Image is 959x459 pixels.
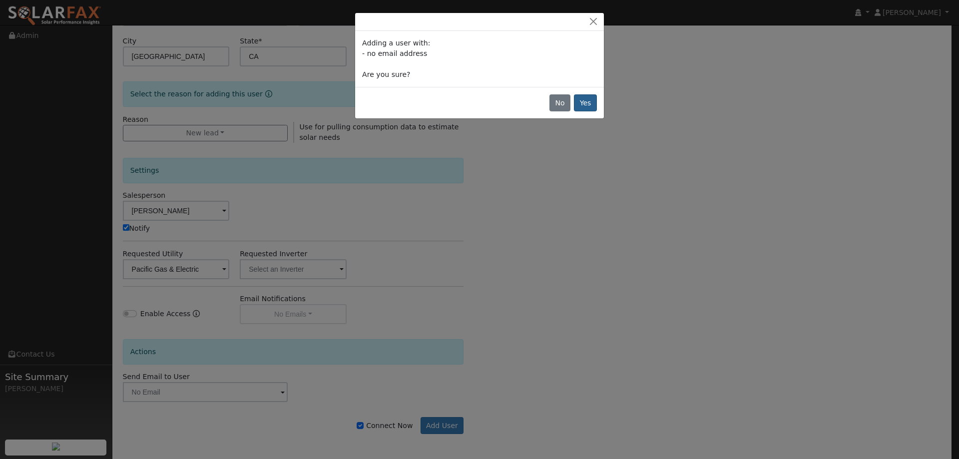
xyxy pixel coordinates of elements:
button: No [549,94,570,111]
button: Close [586,16,600,27]
span: Are you sure? [362,70,410,78]
span: - no email address [362,49,427,57]
span: Adding a user with: [362,39,430,47]
button: Yes [574,94,597,111]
